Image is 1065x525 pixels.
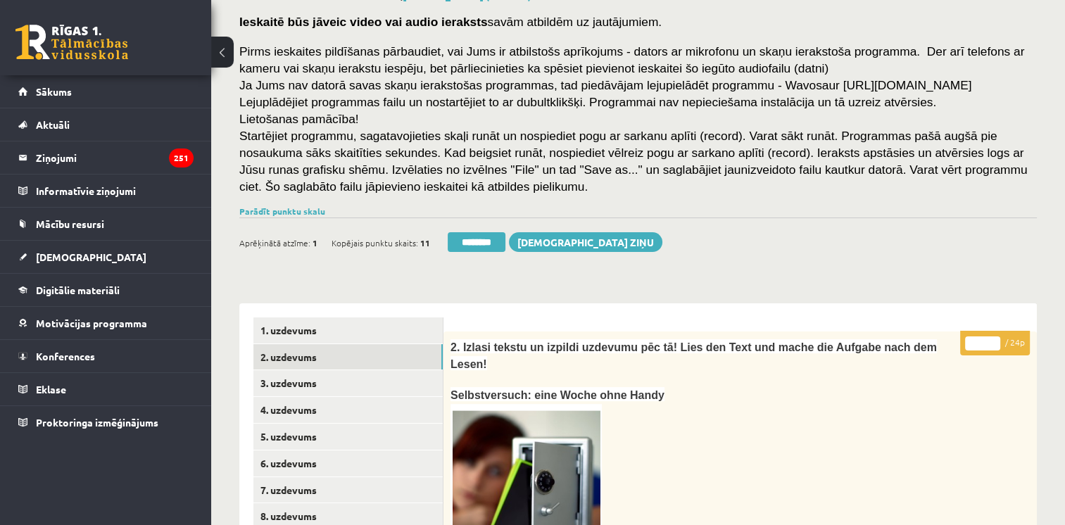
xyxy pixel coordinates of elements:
span: Startējiet programmu, sagatavojieties skaļi runāt un nospiediet pogu ar sarkanu aplīti (record). ... [239,129,1027,194]
span: Kopējais punktu skaits: [332,232,418,253]
span: Aktuāli [36,118,70,131]
a: 2. uzdevums [253,344,443,370]
a: 4. uzdevums [253,397,443,423]
a: Informatīvie ziņojumi [18,175,194,207]
span: 1 [313,232,317,253]
span: [DEMOGRAPHIC_DATA] [36,251,146,263]
a: 3. uzdevums [253,370,443,396]
span: Motivācijas programma [36,317,147,329]
span: Eklase [36,383,66,396]
span: Lietošanas pamācība! [239,112,359,126]
a: Proktoringa izmēģinājums [18,406,194,438]
a: Mācību resursi [18,208,194,240]
a: Sākums [18,75,194,108]
span: Konferences [36,350,95,362]
span: 11 [420,232,430,253]
span: Ja Jums nav datorā savas skaņu ierakstošas programmas, tad piedāvājam lejupielādēt programmu - Wa... [239,78,971,92]
a: Rīgas 1. Tālmācības vidusskola [15,25,128,60]
a: Parādīt punktu skalu [239,205,325,217]
a: Motivācijas programma [18,307,194,339]
a: 1. uzdevums [253,317,443,343]
legend: Ziņojumi [36,141,194,174]
span: Aprēķinātā atzīme: [239,232,310,253]
span: Lejuplādējiet programmas failu un nostartējiet to ar dubultklikšķi. Programmai nav nepieciešama i... [239,95,936,109]
legend: Informatīvie ziņojumi [36,175,194,207]
span: Sākums [36,85,72,98]
a: 6. uzdevums [253,450,443,476]
a: Eklase [18,373,194,405]
span: Pirms ieskaites pildīšanas pārbaudiet, vai Jums ir atbilstošs aprīkojums - dators ar mikrofonu un... [239,44,1024,75]
p: / 24p [960,331,1030,355]
a: [DEMOGRAPHIC_DATA] [18,241,194,273]
span: Proktoringa izmēģinājums [36,416,158,429]
i: 251 [169,148,194,167]
span: savām atbildēm uz jautājumiem. [239,15,662,29]
a: [DEMOGRAPHIC_DATA] ziņu [509,232,662,252]
span: Digitālie materiāli [36,284,120,296]
a: Ziņojumi251 [18,141,194,174]
a: 5. uzdevums [253,424,443,450]
span: Selbstversuch: eine Woche ohne Handy [450,389,664,401]
a: 7. uzdevums [253,477,443,503]
a: Aktuāli [18,108,194,141]
a: Konferences [18,340,194,372]
span: 2. Izlasi tekstu un izpildi uzdevumu pēc tā! Lies den Text und mache die Aufgabe nach dem Lesen! [450,341,937,370]
body: Bagātinātā teksta redaktors, wiswyg-editor-47025092774960-1758040655-581 [14,14,562,29]
a: Digitālie materiāli [18,274,194,306]
body: Bagātinātā teksta redaktors, wiswyg-editor-user-answer-47025017307200 [14,14,564,29]
strong: Ieskaitē būs jāveic video vai audio ieraksts [239,15,488,29]
span: Mācību resursi [36,217,104,230]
